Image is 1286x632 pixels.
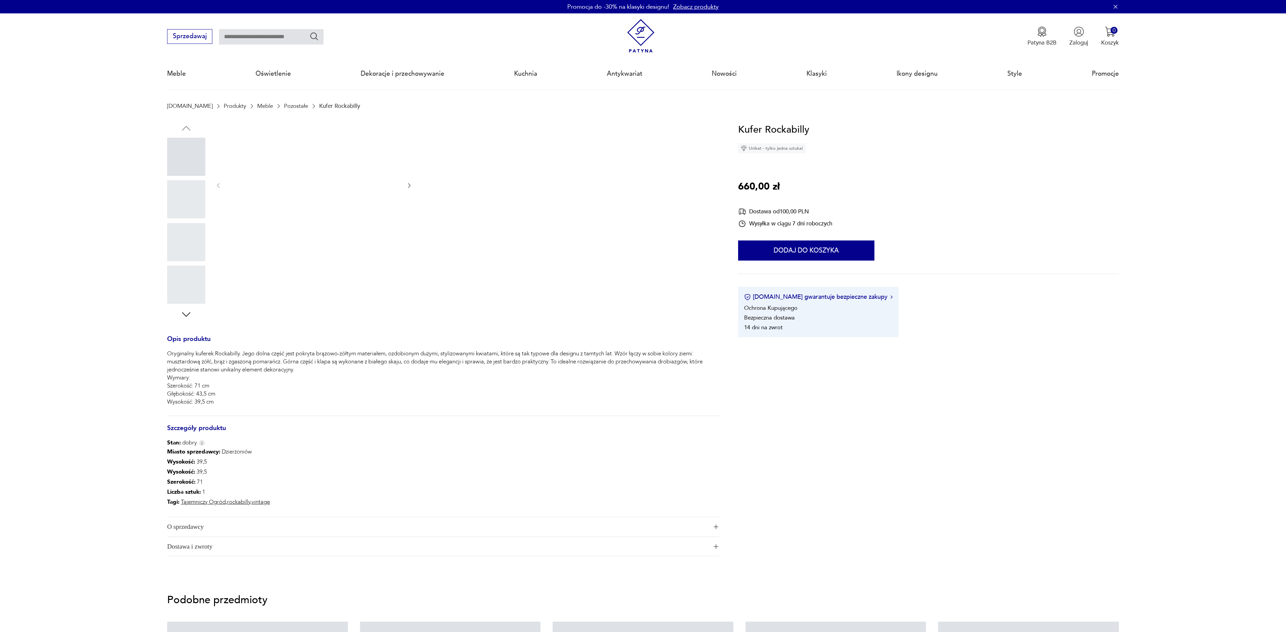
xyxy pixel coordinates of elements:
[738,122,809,138] h1: Kufer Rockabilly
[1105,26,1115,37] img: Ikona koszyka
[256,58,291,89] a: Oświetlenie
[167,448,220,455] b: Miasto sprzedawcy :
[890,295,892,299] img: Ikona strzałki w prawo
[252,498,270,506] a: vintage
[738,179,780,195] p: 660,00 zł
[1037,26,1047,37] img: Ikona medalu
[744,314,795,322] li: Bezpieczna dostawa
[167,103,213,109] a: [DOMAIN_NAME]
[167,498,180,506] b: Tagi:
[167,478,196,486] b: Szerokość :
[1027,26,1057,47] button: Patyna B2B
[227,498,250,506] a: rockabilly
[224,103,246,109] a: Produkty
[167,458,195,466] b: Wysokość :
[167,537,708,556] span: Dostawa i zwroty
[1007,58,1022,89] a: Style
[514,58,537,89] a: Kuchnia
[744,304,797,312] li: Ochrona Kupującego
[897,58,938,89] a: Ikony designu
[712,58,737,89] a: Nowości
[738,207,832,216] div: Dostawa od 100,00 PLN
[714,524,718,529] img: Ikona plusa
[199,440,205,446] img: Info icon
[167,487,270,497] p: 1
[744,293,892,301] button: [DOMAIN_NAME] gwarantuje bezpieczne zakupy
[1069,39,1088,47] p: Zaloguj
[738,143,806,153] div: Unikat - tylko jedna sztuka!
[167,467,270,477] p: 39,5
[1027,39,1057,47] p: Patyna B2B
[1092,58,1119,89] a: Promocje
[167,447,270,457] p: Dzierżoniów
[167,439,181,446] b: Stan:
[738,220,832,228] div: Wysyłka w ciągu 7 dni roboczych
[181,498,226,506] a: Tajemniczy Ogród
[1101,26,1119,47] button: 0Koszyk
[738,240,874,261] button: Dodaj do koszyka
[167,29,212,44] button: Sprzedawaj
[167,595,1119,605] p: Podobne przedmioty
[1027,26,1057,47] a: Ikona medaluPatyna B2B
[1074,26,1084,37] img: Ikonka użytkownika
[167,457,270,467] p: 39,5
[167,337,719,350] h3: Opis produktu
[806,58,827,89] a: Klasyki
[673,3,719,11] a: Zobacz produkty
[284,103,308,109] a: Pozostałe
[167,497,270,507] p: , ,
[167,477,270,487] p: 71
[257,103,273,109] a: Meble
[167,468,195,476] b: Wysokość :
[230,122,398,248] img: Zdjęcie produktu Kufer Rockabilly
[167,439,197,447] span: dobry
[607,58,642,89] a: Antykwariat
[744,324,783,331] li: 14 dni na zwrot
[1111,27,1118,34] div: 0
[167,426,719,439] h3: Szczegóły produktu
[714,544,718,549] img: Ikona plusa
[738,207,746,216] img: Ikona dostawy
[167,34,212,40] a: Sprzedawaj
[167,350,719,406] p: Oryginalny kuferek Rockabilly. Jego dolna część jest pokryta brązowo-żółtym materiałem, ozdobiony...
[1069,26,1088,47] button: Zaloguj
[167,488,201,496] b: Liczba sztuk:
[567,3,669,11] p: Promocja do -30% na klasyki designu!
[744,294,751,300] img: Ikona certyfikatu
[319,103,360,109] p: Kufer Rockabilly
[167,537,719,556] button: Ikona plusaDostawa i zwroty
[167,58,186,89] a: Meble
[309,31,319,41] button: Szukaj
[167,517,708,537] span: O sprzedawcy
[361,58,444,89] a: Dekoracje i przechowywanie
[624,19,658,53] img: Patyna - sklep z meblami i dekoracjami vintage
[1101,39,1119,47] p: Koszyk
[741,145,747,151] img: Ikona diamentu
[167,517,719,537] button: Ikona plusaO sprzedawcy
